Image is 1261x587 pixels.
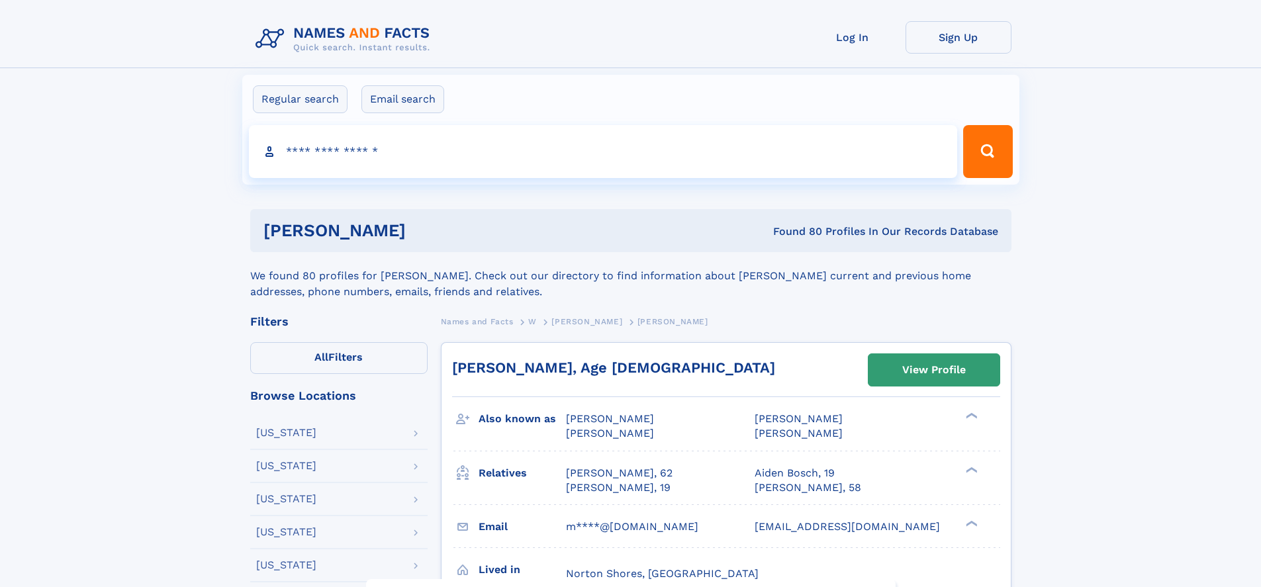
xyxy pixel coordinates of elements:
[528,313,537,330] a: W
[441,313,514,330] a: Names and Facts
[962,412,978,420] div: ❯
[479,462,566,484] h3: Relatives
[263,222,590,239] h1: [PERSON_NAME]
[249,125,958,178] input: search input
[637,317,708,326] span: [PERSON_NAME]
[250,342,428,374] label: Filters
[256,560,316,570] div: [US_STATE]
[250,21,441,57] img: Logo Names and Facts
[566,567,759,580] span: Norton Shores, [GEOGRAPHIC_DATA]
[551,313,622,330] a: [PERSON_NAME]
[902,355,966,385] div: View Profile
[256,461,316,471] div: [US_STATE]
[755,520,940,533] span: [EMAIL_ADDRESS][DOMAIN_NAME]
[314,351,328,363] span: All
[800,21,906,54] a: Log In
[479,408,566,430] h3: Also known as
[589,224,998,239] div: Found 80 Profiles In Our Records Database
[256,494,316,504] div: [US_STATE]
[962,519,978,527] div: ❯
[479,559,566,581] h3: Lived in
[253,85,348,113] label: Regular search
[566,412,654,425] span: [PERSON_NAME]
[361,85,444,113] label: Email search
[566,466,673,480] a: [PERSON_NAME], 62
[479,516,566,538] h3: Email
[962,465,978,474] div: ❯
[250,252,1011,300] div: We found 80 profiles for [PERSON_NAME]. Check out our directory to find information about [PERSON...
[452,359,775,376] a: [PERSON_NAME], Age [DEMOGRAPHIC_DATA]
[566,427,654,439] span: [PERSON_NAME]
[256,527,316,537] div: [US_STATE]
[868,354,1000,386] a: View Profile
[256,428,316,438] div: [US_STATE]
[963,125,1012,178] button: Search Button
[528,317,537,326] span: W
[755,412,843,425] span: [PERSON_NAME]
[755,427,843,439] span: [PERSON_NAME]
[755,480,861,495] a: [PERSON_NAME], 58
[250,316,428,328] div: Filters
[755,466,835,480] a: Aiden Bosch, 19
[566,480,671,495] a: [PERSON_NAME], 19
[906,21,1011,54] a: Sign Up
[250,390,428,402] div: Browse Locations
[551,317,622,326] span: [PERSON_NAME]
